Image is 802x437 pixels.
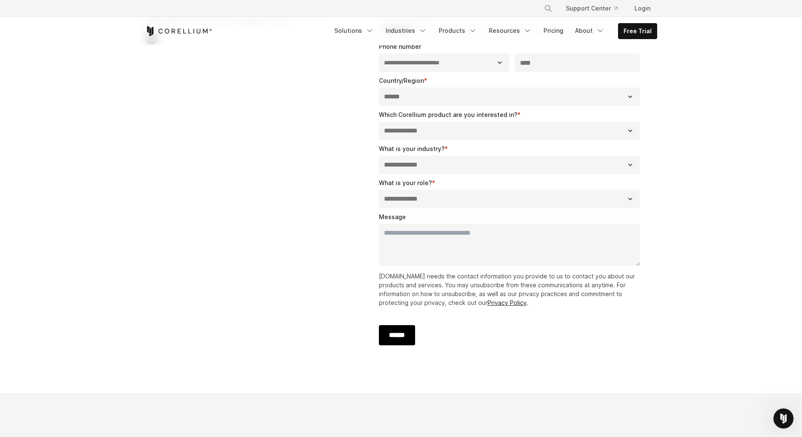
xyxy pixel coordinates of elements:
a: Corellium Home [145,26,212,36]
span: Country/Region [379,77,424,84]
a: Login [628,1,657,16]
a: Support Center [559,1,624,16]
div: Navigation Menu [329,23,657,39]
a: Products [434,23,482,38]
p: [DOMAIN_NAME] needs the contact information you provide to us to contact you about our products a... [379,272,644,307]
a: Solutions [329,23,379,38]
span: What is your role? [379,179,432,186]
a: Privacy Policy [488,299,527,306]
div: Navigation Menu [534,1,657,16]
a: Free Trial [618,24,657,39]
span: Phone number [379,43,421,50]
a: Pricing [538,23,568,38]
a: Industries [381,23,432,38]
span: Message [379,213,406,220]
span: Which Corellium product are you interested in? [379,111,517,118]
a: About [570,23,610,38]
button: Search [541,1,556,16]
a: Resources [484,23,537,38]
iframe: Intercom live chat [773,408,794,429]
span: What is your industry? [379,145,445,152]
